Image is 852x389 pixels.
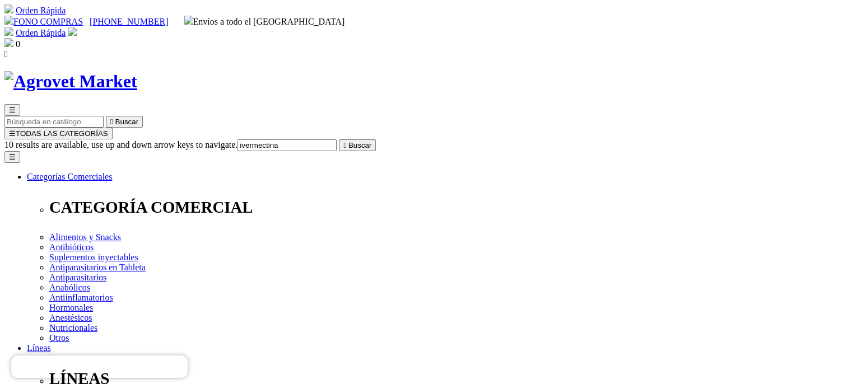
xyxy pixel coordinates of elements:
p: CATEGORÍA COMERCIAL [49,198,848,217]
a: Nutricionales [49,323,97,332]
a: Anestésicos [49,313,92,322]
i:  [4,49,8,59]
a: Anabólicos [49,283,90,292]
a: Alimentos y Snacks [49,232,121,242]
i:  [343,141,346,149]
a: Orden Rápida [16,28,66,38]
a: Categorías Comerciales [27,172,112,181]
span: Buscar [348,141,371,149]
img: shopping-cart.svg [4,27,13,36]
i:  [110,118,113,126]
input: Buscar [238,139,337,151]
a: [PHONE_NUMBER] [90,17,168,26]
img: shopping-cart.svg [4,4,13,13]
input: Buscar [4,116,104,128]
a: Antiparasitarios en Tableta [49,263,146,272]
a: Antiparasitarios [49,273,106,282]
a: Suplementos inyectables [49,252,138,262]
a: FONO COMPRAS [4,17,83,26]
button: ☰ [4,151,20,163]
p: LÍNEAS [49,369,848,388]
button: ☰TODAS LAS CATEGORÍAS [4,128,113,139]
span: 10 results are available, use up and down arrow keys to navigate. [4,140,238,149]
a: Hormonales [49,303,93,312]
img: delivery-truck.svg [184,16,193,25]
span: 0 [16,39,20,49]
a: Antibióticos [49,242,94,252]
button:  Buscar [106,116,143,128]
a: Acceda a su cuenta de cliente [68,28,77,38]
img: user.svg [68,27,77,36]
a: Orden Rápida [16,6,66,15]
a: Antiinflamatorios [49,293,113,302]
img: phone.svg [4,16,13,25]
a: Líneas [27,343,51,353]
img: shopping-bag.svg [4,38,13,47]
iframe: Brevo live chat [11,355,188,378]
span: ☰ [9,129,16,138]
button: ☰ [4,104,20,116]
span: Envíos a todo el [GEOGRAPHIC_DATA] [184,17,345,26]
img: Agrovet Market [4,71,137,92]
button:  Buscar [339,139,376,151]
span: Buscar [115,118,138,126]
a: Otros [49,333,69,343]
span: ☰ [9,106,16,114]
